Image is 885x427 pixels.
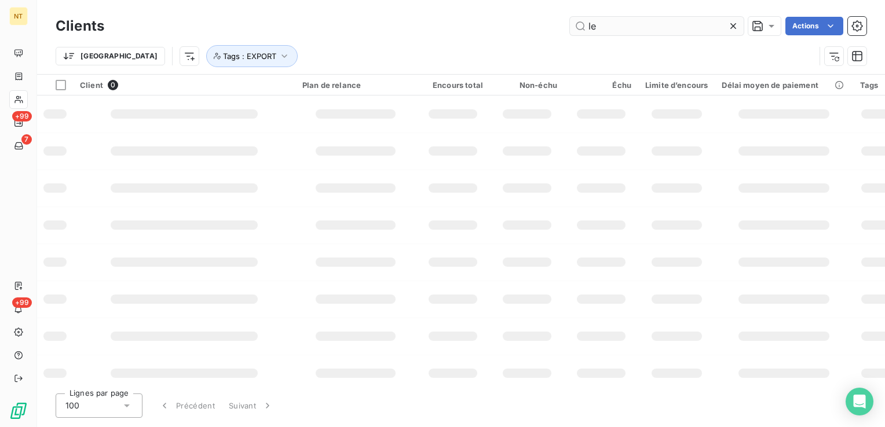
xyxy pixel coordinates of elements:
[222,393,280,418] button: Suivant
[9,7,28,25] div: NT
[570,17,744,35] input: Rechercher
[423,80,483,90] div: Encours total
[722,80,846,90] div: Délai moyen de paiement
[571,80,631,90] div: Échu
[56,16,104,36] h3: Clients
[65,400,79,411] span: 100
[785,17,843,35] button: Actions
[108,80,118,90] span: 0
[497,80,557,90] div: Non-échu
[12,297,32,308] span: +99
[302,80,409,90] div: Plan de relance
[846,388,873,415] div: Open Intercom Messenger
[80,80,103,90] span: Client
[21,134,32,145] span: 7
[56,47,165,65] button: [GEOGRAPHIC_DATA]
[645,80,708,90] div: Limite d’encours
[9,402,28,420] img: Logo LeanPay
[152,393,222,418] button: Précédent
[12,111,32,122] span: +99
[223,51,276,61] span: Tags : EXPORT
[206,45,298,67] button: Tags : EXPORT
